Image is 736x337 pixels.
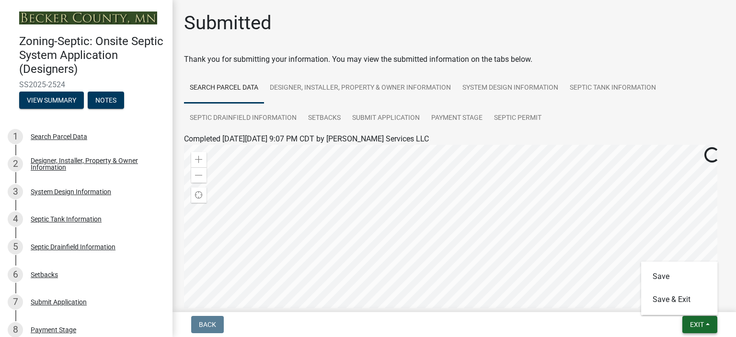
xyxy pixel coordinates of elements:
a: System Design Information [457,73,564,104]
a: Septic Tank Information [564,73,662,104]
div: Septic Tank Information [31,216,102,222]
img: Becker County, Minnesota [19,12,157,24]
h4: Zoning-Septic: Onsite Septic System Application (Designers) [19,35,165,76]
a: Setbacks [302,103,346,134]
div: Designer, Installer, Property & Owner Information [31,157,157,171]
div: 2 [8,156,23,172]
div: Zoom out [191,167,207,183]
a: Designer, Installer, Property & Owner Information [264,73,457,104]
div: Thank you for submitting your information. You may view the submitted information on the tabs below. [184,54,724,65]
a: Payment Stage [425,103,488,134]
div: Search Parcel Data [31,133,87,140]
div: Setbacks [31,271,58,278]
button: Notes [88,92,124,109]
div: Payment Stage [31,326,76,333]
a: Septic Permit [488,103,547,134]
span: Exit [690,321,704,328]
div: Zoom in [191,152,207,167]
div: 6 [8,267,23,282]
div: Exit [641,261,718,315]
button: Save & Exit [641,288,718,311]
div: 3 [8,184,23,199]
a: Search Parcel Data [184,73,264,104]
div: System Design Information [31,188,111,195]
div: Find my location [191,187,207,203]
button: Save [641,265,718,288]
button: Exit [682,316,717,333]
div: 1 [8,129,23,144]
a: Submit Application [346,103,425,134]
button: View Summary [19,92,84,109]
span: SS2025-2524 [19,80,153,89]
div: 4 [8,211,23,227]
div: Submit Application [31,299,87,305]
a: Septic Drainfield Information [184,103,302,134]
h1: Submitted [184,12,272,35]
span: Back [199,321,216,328]
wm-modal-confirm: Notes [88,97,124,105]
span: Completed [DATE][DATE] 9:07 PM CDT by [PERSON_NAME] Services LLC [184,134,429,143]
div: Septic Drainfield Information [31,244,115,250]
button: Back [191,316,224,333]
div: 7 [8,294,23,310]
div: 5 [8,239,23,255]
wm-modal-confirm: Summary [19,97,84,105]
